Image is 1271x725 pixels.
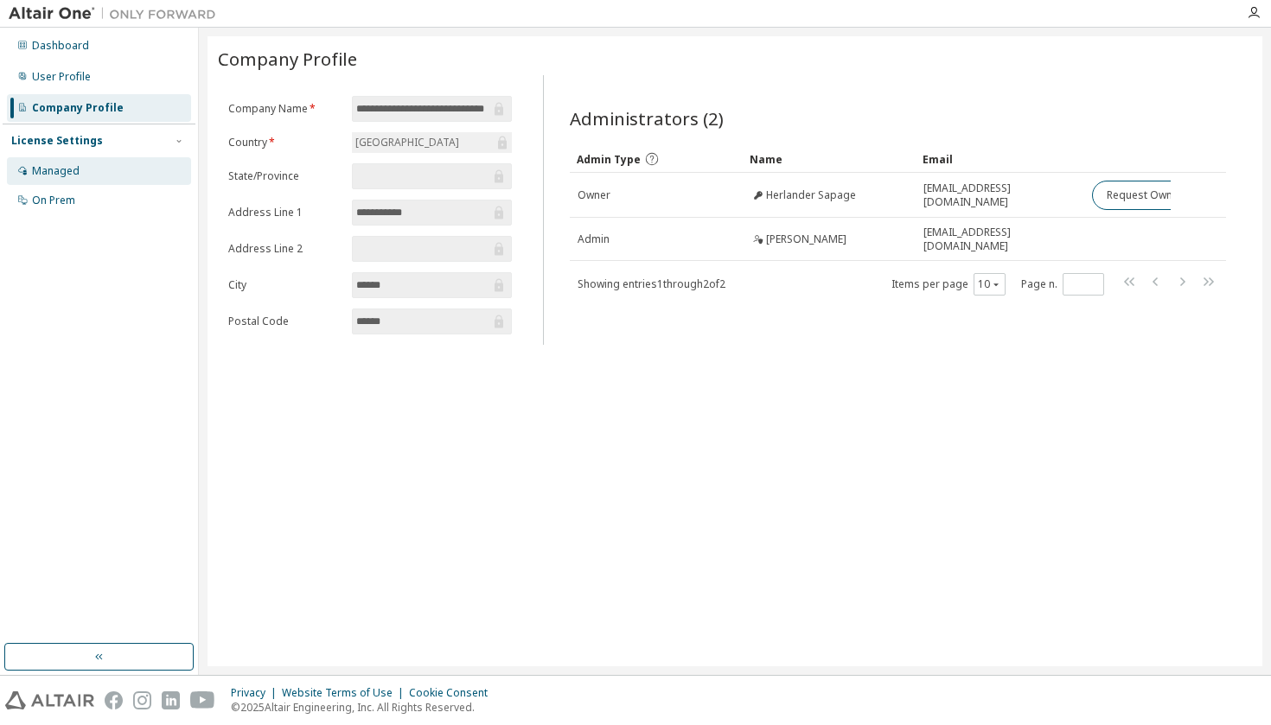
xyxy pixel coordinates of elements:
[228,206,342,219] label: Address Line 1
[578,277,725,291] span: Showing entries 1 through 2 of 2
[228,102,342,116] label: Company Name
[32,39,89,53] div: Dashboard
[133,691,151,709] img: instagram.svg
[282,686,409,700] div: Website Terms of Use
[105,691,123,709] img: facebook.svg
[1021,273,1104,296] span: Page n.
[923,145,1078,173] div: Email
[353,133,462,152] div: [GEOGRAPHIC_DATA]
[352,132,512,153] div: [GEOGRAPHIC_DATA]
[32,194,75,207] div: On Prem
[228,315,342,328] label: Postal Code
[578,188,610,202] span: Owner
[11,134,103,148] div: License Settings
[32,164,80,178] div: Managed
[190,691,215,709] img: youtube.svg
[9,5,225,22] img: Altair One
[570,106,724,130] span: Administrators (2)
[577,152,641,167] span: Admin Type
[5,691,94,709] img: altair_logo.svg
[766,232,846,246] span: [PERSON_NAME]
[891,273,1006,296] span: Items per page
[228,169,342,183] label: State/Province
[231,686,282,700] div: Privacy
[978,277,1001,291] button: 10
[228,278,342,292] label: City
[578,232,610,246] span: Admin
[923,226,1077,253] span: [EMAIL_ADDRESS][DOMAIN_NAME]
[409,686,498,700] div: Cookie Consent
[228,242,342,256] label: Address Line 2
[766,188,856,202] span: Herlander Sapage
[32,101,124,115] div: Company Profile
[228,136,342,149] label: Country
[1092,181,1238,210] button: Request Owner Change
[162,691,180,709] img: linkedin.svg
[923,181,1077,209] span: [EMAIL_ADDRESS][DOMAIN_NAME]
[750,145,909,173] div: Name
[218,47,357,71] span: Company Profile
[231,700,498,715] p: © 2025 Altair Engineering, Inc. All Rights Reserved.
[32,70,91,84] div: User Profile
